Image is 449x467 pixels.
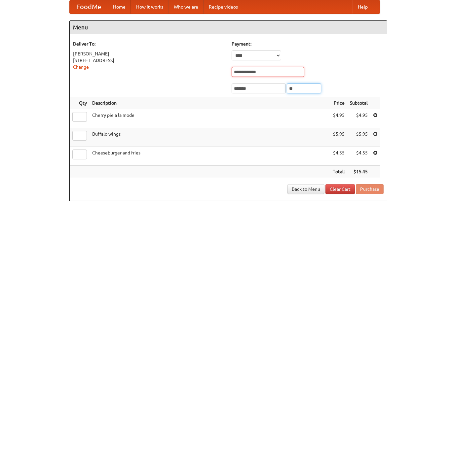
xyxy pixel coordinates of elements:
[70,0,108,14] a: FoodMe
[330,97,347,109] th: Price
[347,128,370,147] td: $5.95
[70,21,387,34] h4: Menu
[347,166,370,178] th: $15.45
[90,97,330,109] th: Description
[330,166,347,178] th: Total:
[90,128,330,147] td: Buffalo wings
[347,97,370,109] th: Subtotal
[70,97,90,109] th: Qty
[73,41,225,47] h5: Deliver To:
[73,64,89,70] a: Change
[347,147,370,166] td: $4.55
[287,184,324,194] a: Back to Menu
[90,109,330,128] td: Cherry pie a la mode
[353,0,373,14] a: Help
[131,0,168,14] a: How it works
[108,0,131,14] a: Home
[90,147,330,166] td: Cheeseburger and fries
[356,184,384,194] button: Purchase
[330,109,347,128] td: $4.95
[330,147,347,166] td: $4.55
[330,128,347,147] td: $5.95
[325,184,355,194] a: Clear Cart
[73,57,225,64] div: [STREET_ADDRESS]
[73,50,225,57] div: [PERSON_NAME]
[168,0,204,14] a: Who we are
[232,41,384,47] h5: Payment:
[347,109,370,128] td: $4.95
[204,0,243,14] a: Recipe videos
